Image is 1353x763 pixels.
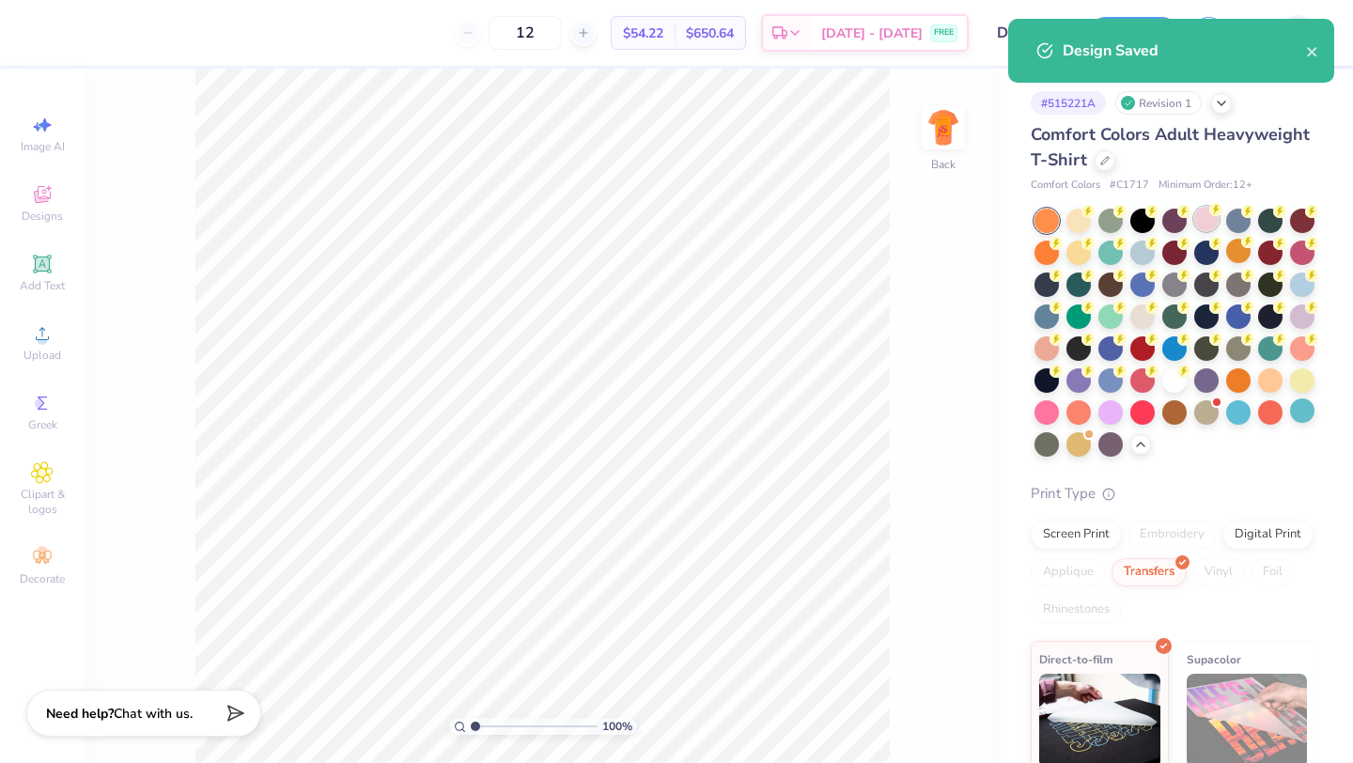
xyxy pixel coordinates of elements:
span: Greek [28,417,57,432]
span: $54.22 [623,23,663,43]
span: $650.64 [686,23,734,43]
div: Applique [1031,558,1106,586]
span: [DATE] - [DATE] [821,23,923,43]
span: Comfort Colors Adult Heavyweight T-Shirt [1031,123,1310,171]
span: Minimum Order: 12 + [1159,178,1252,194]
span: Supacolor [1187,649,1241,669]
div: Revision 1 [1115,91,1202,115]
span: Direct-to-film [1039,649,1113,669]
span: FREE [934,26,954,39]
div: Back [931,156,956,173]
div: Vinyl [1192,558,1245,586]
img: Back [925,109,962,147]
span: Image AI [21,139,65,154]
span: Chat with us. [114,705,193,723]
span: Upload [23,348,61,363]
div: Screen Print [1031,521,1122,549]
span: 100 % [602,718,632,735]
input: – – [489,16,562,50]
div: Design Saved [1063,39,1306,62]
input: Untitled Design [983,14,1075,52]
div: Rhinestones [1031,596,1122,624]
span: Designs [22,209,63,224]
div: Print Type [1031,483,1315,505]
div: Embroidery [1127,521,1217,549]
div: # 515221A [1031,91,1106,115]
span: Clipart & logos [9,487,75,517]
span: Comfort Colors [1031,178,1100,194]
div: Transfers [1112,558,1187,586]
strong: Need help? [46,705,114,723]
span: Add Text [20,278,65,293]
button: close [1306,39,1319,62]
span: # C1717 [1110,178,1149,194]
div: Foil [1251,558,1295,586]
div: Digital Print [1222,521,1314,549]
span: Decorate [20,571,65,586]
